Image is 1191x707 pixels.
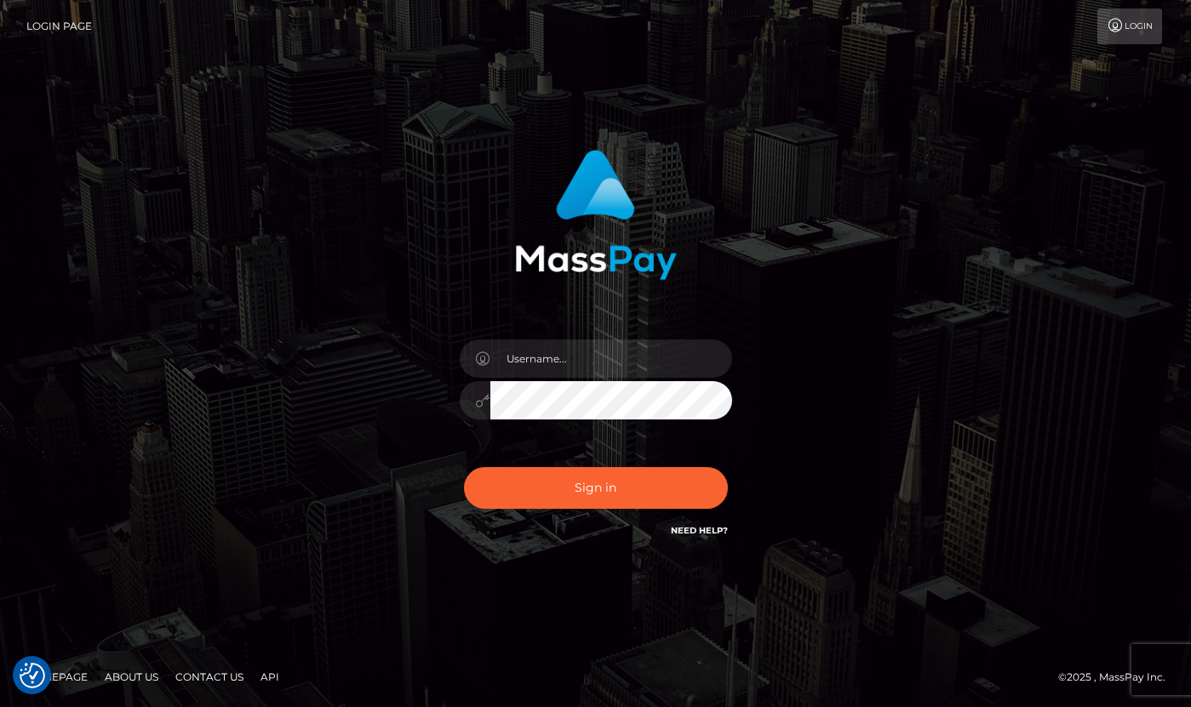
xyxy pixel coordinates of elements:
a: Need Help? [671,525,728,536]
a: Homepage [19,664,94,690]
img: MassPay Login [515,150,677,280]
img: Revisit consent button [20,663,45,688]
a: Login Page [26,9,92,44]
button: Consent Preferences [20,663,45,688]
a: Contact Us [169,664,250,690]
input: Username... [490,339,732,378]
a: API [254,664,286,690]
button: Sign in [464,467,728,509]
a: Login [1097,9,1162,44]
a: About Us [98,664,165,690]
div: © 2025 , MassPay Inc. [1058,668,1178,687]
